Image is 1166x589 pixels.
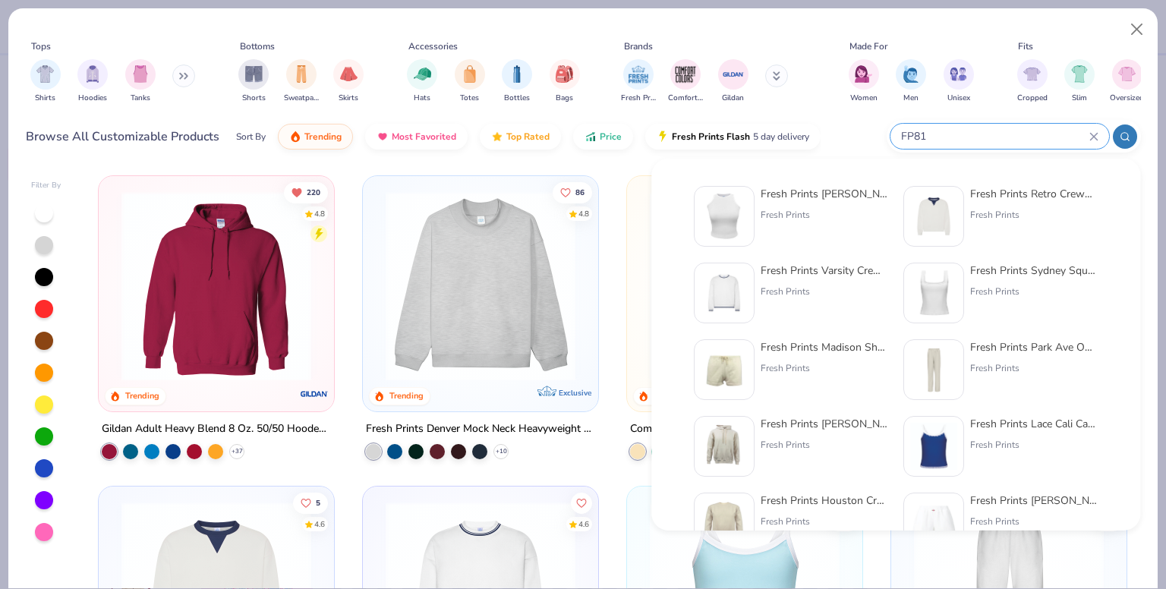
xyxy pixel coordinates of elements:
span: Hoodies [78,93,107,104]
div: filter for Slim [1064,59,1095,104]
div: Fresh Prints Sydney Square Neck Tank Top [970,263,1098,279]
img: 4d4398e1-a86f-4e3e-85fd-b9623566810e [701,269,748,317]
img: Slim Image [1071,65,1088,83]
span: Totes [460,93,479,104]
span: Sweatpants [284,93,319,104]
img: Gildan logo [299,379,329,409]
span: Exclusive [559,388,591,398]
div: 4.6 [315,518,326,530]
div: Fresh Prints [761,208,888,222]
button: Top Rated [480,124,561,150]
img: Unisex Image [950,65,967,83]
span: Unisex [947,93,970,104]
div: Made For [849,39,887,53]
button: filter button [238,59,269,104]
img: Totes Image [462,65,478,83]
button: filter button [621,59,656,104]
span: Skirts [339,93,358,104]
button: filter button [849,59,879,104]
span: + 37 [232,447,243,456]
div: Fresh Prints [761,515,888,528]
div: filter for Fresh Prints [621,59,656,104]
img: d2e93f27-f460-4e7a-bcfc-75916c5962f1 [910,423,957,470]
div: Fresh Prints Madison Shorts [761,339,888,355]
img: 57e454c6-5c1c-4246-bc67-38b41f84003c [701,346,748,393]
div: Sort By [236,130,266,143]
button: filter button [718,59,748,104]
span: Shirts [35,93,55,104]
div: Fresh Prints [PERSON_NAME] [761,416,888,432]
div: filter for Cropped [1017,59,1048,104]
div: Fresh Prints Denver Mock Neck Heavyweight Sweatshirt [366,420,595,439]
span: 5 day delivery [753,128,809,146]
div: Fresh Prints [970,208,1098,222]
span: Most Favorited [392,131,456,143]
span: Men [903,93,919,104]
img: Gildan Image [722,63,745,86]
button: Like [294,492,329,513]
img: Shirts Image [36,65,54,83]
img: Cropped Image [1023,65,1041,83]
div: 4.6 [578,518,589,530]
button: filter button [407,59,437,104]
span: Price [600,131,622,143]
img: 6b792ad1-0a92-4c6c-867d-0a513d180b94 [910,499,957,546]
button: filter button [455,59,485,104]
img: Hoodies Image [84,65,101,83]
img: Hats Image [414,65,431,83]
span: Fresh Prints Flash [672,131,750,143]
div: Tops [31,39,51,53]
img: Skirts Image [340,65,358,83]
img: 029b8af0-80e6-406f-9fdc-fdf898547912 [642,191,847,381]
button: filter button [1064,59,1095,104]
div: Fresh Prints Varsity Crewneck [761,263,888,279]
button: filter button [1017,59,1048,104]
div: filter for Bags [550,59,580,104]
div: Bottoms [240,39,275,53]
input: Try "T-Shirt" [900,128,1089,145]
span: + 10 [496,447,507,456]
span: Trending [304,131,342,143]
div: Brands [624,39,653,53]
button: filter button [502,59,532,104]
img: f8659b9a-ffcf-4c66-8fab-d697857cb3ac [701,499,748,546]
div: filter for Skirts [333,59,364,104]
span: Gildan [722,93,744,104]
span: Top Rated [506,131,550,143]
span: Bottles [504,93,530,104]
div: filter for Shirts [30,59,61,104]
div: Fresh Prints [PERSON_NAME] Shorts [970,493,1098,509]
div: Fresh Prints Lace Cali Camisole Top [970,416,1098,432]
img: 0ed6d0be-3a42-4fd2-9b2a-c5ffc757fdcf [910,346,957,393]
img: Oversized Image [1118,65,1136,83]
button: filter button [944,59,974,104]
div: Accessories [408,39,458,53]
div: Comfort Colors Adult Heavyweight T-Shirt [630,420,835,439]
span: Slim [1072,93,1087,104]
button: Like [571,492,592,513]
img: Women Image [855,65,872,83]
img: Fresh Prints Image [627,63,650,86]
button: filter button [333,59,364,104]
img: Tanks Image [132,65,149,83]
button: Close [1123,15,1152,44]
button: Like [553,181,592,203]
div: Filter By [31,180,61,191]
div: Fresh Prints [970,515,1098,528]
img: 4cba63b0-d7b1-4498-a49e-d83b35899c19 [701,423,748,470]
img: trending.gif [289,131,301,143]
div: Fresh Prints [970,285,1098,298]
button: Unlike [285,181,329,203]
button: filter button [668,59,703,104]
div: Fits [1018,39,1033,53]
img: 01756b78-01f6-4cc6-8d8a-3c30c1a0c8ac [114,191,319,381]
button: filter button [1110,59,1144,104]
div: filter for Gildan [718,59,748,104]
span: Women [850,93,878,104]
div: Fresh Prints Retro Crewneck [970,186,1098,202]
button: filter button [896,59,926,104]
span: Comfort Colors [668,93,703,104]
div: filter for Sweatpants [284,59,319,104]
img: Comfort Colors Image [674,63,697,86]
img: Sweatpants Image [293,65,310,83]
